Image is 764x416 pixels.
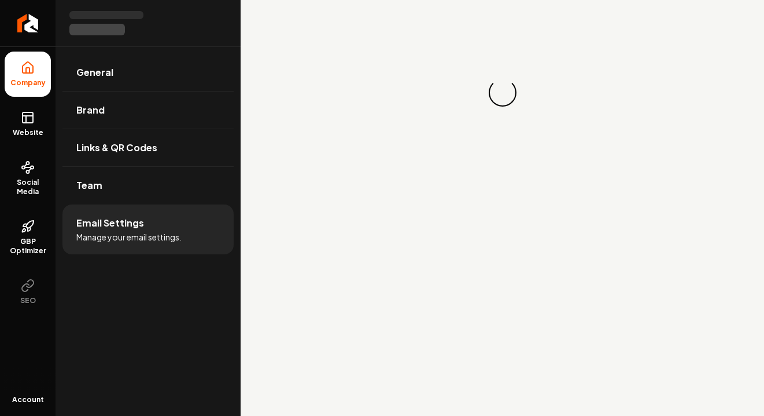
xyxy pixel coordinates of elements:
span: Team [76,178,102,192]
a: Website [5,101,51,147]
span: Manage your email settings. [76,231,182,243]
span: Social Media [5,178,51,196]
span: Email Settings [76,216,144,230]
a: Brand [62,92,234,129]
div: Loading [487,78,518,108]
span: GBP Optimizer [5,237,51,256]
span: Brand [76,103,105,117]
a: Social Media [5,151,51,206]
span: Links & QR Codes [76,141,157,155]
span: SEO [16,296,40,305]
a: General [62,54,234,91]
button: SEO [5,269,51,315]
a: Team [62,167,234,204]
span: General [76,65,113,79]
span: Company [6,78,50,87]
span: Account [12,395,44,404]
span: Website [8,128,48,137]
a: Links & QR Codes [62,129,234,166]
img: Rebolt Logo [17,14,39,32]
a: GBP Optimizer [5,210,51,265]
